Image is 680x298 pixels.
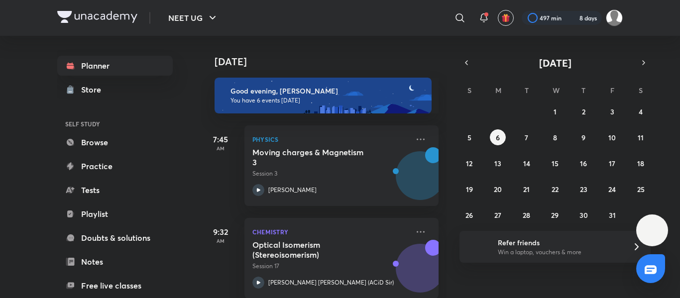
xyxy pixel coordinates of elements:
[519,155,535,171] button: October 14, 2025
[554,107,557,116] abbr: October 1, 2025
[575,155,591,171] button: October 16, 2025
[57,11,137,25] a: Company Logo
[519,181,535,197] button: October 21, 2025
[490,181,506,197] button: October 20, 2025
[496,133,500,142] abbr: October 6, 2025
[633,155,649,171] button: October 18, 2025
[580,185,587,194] abbr: October 23, 2025
[639,107,643,116] abbr: October 4, 2025
[525,133,528,142] abbr: October 7, 2025
[57,204,173,224] a: Playlist
[633,129,649,145] button: October 11, 2025
[57,156,173,176] a: Practice
[57,80,173,99] a: Store
[637,159,644,168] abbr: October 18, 2025
[57,115,173,132] h6: SELF STUDY
[162,8,225,28] button: NEET UG
[547,207,563,223] button: October 29, 2025
[57,180,173,200] a: Tests
[268,278,394,287] p: [PERSON_NAME] [PERSON_NAME] (ACiD Sir)
[494,185,502,194] abbr: October 20, 2025
[609,210,616,220] abbr: October 31, 2025
[553,86,560,95] abbr: Wednesday
[252,133,409,145] p: Physics
[215,78,432,113] img: evening
[396,249,444,297] img: Avatar
[490,155,506,171] button: October 13, 2025
[609,159,615,168] abbr: October 17, 2025
[610,86,614,95] abbr: Friday
[494,210,501,220] abbr: October 27, 2025
[604,207,620,223] button: October 31, 2025
[201,226,240,238] h5: 9:32
[638,133,644,142] abbr: October 11, 2025
[639,86,643,95] abbr: Saturday
[490,129,506,145] button: October 6, 2025
[201,133,240,145] h5: 7:45
[547,181,563,197] button: October 22, 2025
[608,185,616,194] abbr: October 24, 2025
[581,86,585,95] abbr: Thursday
[610,107,614,116] abbr: October 3, 2025
[547,103,563,119] button: October 1, 2025
[553,133,557,142] abbr: October 8, 2025
[495,86,501,95] abbr: Monday
[523,210,530,220] abbr: October 28, 2025
[539,56,571,70] span: [DATE]
[494,159,501,168] abbr: October 13, 2025
[637,185,645,194] abbr: October 25, 2025
[473,56,637,70] button: [DATE]
[498,237,620,248] h6: Refer friends
[461,207,477,223] button: October 26, 2025
[575,181,591,197] button: October 23, 2025
[396,157,444,204] img: Avatar
[547,155,563,171] button: October 15, 2025
[604,155,620,171] button: October 17, 2025
[57,11,137,23] img: Company Logo
[519,207,535,223] button: October 28, 2025
[608,133,616,142] abbr: October 10, 2025
[604,103,620,119] button: October 3, 2025
[552,185,559,194] abbr: October 22, 2025
[633,103,649,119] button: October 4, 2025
[467,86,471,95] abbr: Sunday
[252,226,409,238] p: Chemistry
[498,10,514,26] button: avatar
[201,238,240,244] p: AM
[467,237,487,257] img: referral
[525,86,529,95] abbr: Tuesday
[523,159,530,168] abbr: October 14, 2025
[498,248,620,257] p: Win a laptop, vouchers & more
[551,210,559,220] abbr: October 29, 2025
[466,159,472,168] abbr: October 12, 2025
[606,9,623,26] img: Amisha Rani
[580,159,587,168] abbr: October 16, 2025
[490,207,506,223] button: October 27, 2025
[575,129,591,145] button: October 9, 2025
[57,132,173,152] a: Browse
[252,240,376,260] h5: Optical Isomerism (Stereoisomerism)
[633,181,649,197] button: October 25, 2025
[604,129,620,145] button: October 10, 2025
[230,87,423,96] h6: Good evening, [PERSON_NAME]
[252,147,376,167] h5: Moving charges & Magnetism 3
[268,186,317,195] p: [PERSON_NAME]
[467,133,471,142] abbr: October 5, 2025
[57,228,173,248] a: Doubts & solutions
[519,129,535,145] button: October 7, 2025
[57,252,173,272] a: Notes
[215,56,449,68] h4: [DATE]
[501,13,510,22] img: avatar
[575,207,591,223] button: October 30, 2025
[81,84,107,96] div: Store
[57,276,173,296] a: Free live classes
[461,181,477,197] button: October 19, 2025
[579,210,588,220] abbr: October 30, 2025
[466,185,473,194] abbr: October 19, 2025
[201,145,240,151] p: AM
[461,129,477,145] button: October 5, 2025
[575,103,591,119] button: October 2, 2025
[465,210,473,220] abbr: October 26, 2025
[57,56,173,76] a: Planner
[604,181,620,197] button: October 24, 2025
